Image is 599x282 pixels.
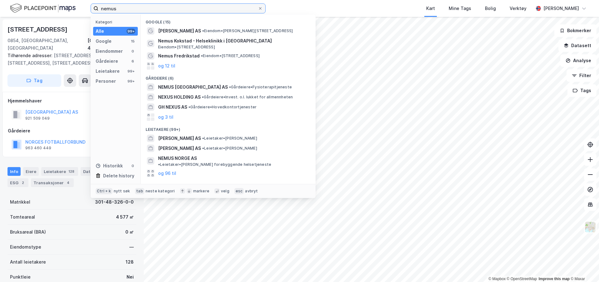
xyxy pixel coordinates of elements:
span: Eiendom • [STREET_ADDRESS] [158,45,215,50]
div: Verktøy [510,5,527,12]
div: 0 ㎡ [125,228,134,236]
span: [PERSON_NAME] AS [158,135,201,142]
span: GH NEXUS AS [158,103,187,111]
button: Tag [7,74,61,87]
div: Kart [426,5,435,12]
a: Improve this map [539,277,570,281]
span: • [158,162,160,167]
div: Punktleie [10,273,31,281]
iframe: Chat Widget [568,252,599,282]
button: Filter [567,69,597,82]
div: 99+ [127,69,135,74]
div: 0854, [GEOGRAPHIC_DATA], [GEOGRAPHIC_DATA] [7,37,87,52]
div: Gårdeiere (6) [141,71,316,82]
div: Eiendomstype [10,243,41,251]
span: Nemus Kokstad - Helseklinikk i [GEOGRAPHIC_DATA] [158,37,308,45]
div: — [129,243,134,251]
div: [STREET_ADDRESS], [STREET_ADDRESS], [STREET_ADDRESS] [7,52,131,67]
span: NEMUS [GEOGRAPHIC_DATA] AS [158,83,228,91]
div: Hjemmelshaver [8,97,136,105]
div: 99+ [127,79,135,84]
div: nytt søk [114,189,130,194]
span: Gårdeiere • Fysioterapitjeneste [229,85,292,90]
div: Alle [96,27,104,35]
div: Leietakere (99+) [141,122,316,133]
span: • [202,146,204,151]
button: Tags [567,84,597,97]
div: Bruksareal (BRA) [10,228,46,236]
button: Analyse [560,54,597,67]
div: 963 460 449 [25,146,51,151]
button: og 12 til [158,62,175,70]
span: Leietaker • [PERSON_NAME] [202,146,257,151]
span: Leietaker • [PERSON_NAME] forebyggende helsetjeneste [158,162,271,167]
div: 4 577 ㎡ [116,213,134,221]
div: 0 [130,49,135,54]
span: Nemus Fredrikstad [158,52,200,60]
div: 128 [126,258,134,266]
div: 301-48-326-0-0 [95,198,134,206]
span: Gårdeiere • Invest. o.l. lukket for allmennheten [202,95,293,100]
span: Leietaker • [PERSON_NAME] [202,136,257,141]
button: og 96 til [158,170,176,177]
div: ESG [7,178,28,187]
button: Bokmerker [554,24,597,37]
a: Mapbox [488,277,506,281]
span: • [229,85,231,89]
div: [GEOGRAPHIC_DATA], 48/326 [87,37,136,52]
span: Gårdeiere • Hovedkontortjenester [188,105,257,110]
div: Mine Tags [449,5,471,12]
button: Datasett [558,39,597,52]
div: 4 [65,180,71,186]
div: Eiendommer [96,47,123,55]
span: • [202,136,204,141]
div: Leietakere [41,167,78,176]
div: Leietakere [96,67,120,75]
div: Personer [96,77,116,85]
div: Google [96,37,112,45]
div: 6 [130,59,135,64]
div: Eiere [23,167,39,176]
div: Nei [127,273,134,281]
div: tab [135,188,144,194]
span: • [202,95,204,99]
span: • [188,105,190,109]
div: markere [193,189,209,194]
div: 128 [67,168,76,175]
div: Antall leietakere [10,258,46,266]
span: • [201,53,203,58]
span: Eiendom • [PERSON_NAME][STREET_ADDRESS] [202,28,293,33]
div: Bolig [485,5,496,12]
div: Matrikkel [10,198,30,206]
div: Info [7,167,21,176]
div: Gårdeiere [8,127,136,135]
div: Transaksjoner [31,178,74,187]
span: [PERSON_NAME] AS [158,145,201,152]
img: logo.f888ab2527a4732fd821a326f86c7f29.svg [10,3,76,14]
span: Eiendom • [STREET_ADDRESS] [201,53,260,58]
div: Delete history [103,172,134,180]
div: [PERSON_NAME] [543,5,579,12]
a: OpenStreetMap [507,277,537,281]
div: neste kategori [146,189,175,194]
div: Personer (99+) [141,178,316,190]
div: Ctrl + k [96,188,112,194]
img: Z [584,221,596,233]
div: Historikk [96,162,123,170]
div: velg [221,189,229,194]
div: 921 509 049 [25,116,50,121]
span: Tilhørende adresser: [7,53,54,58]
span: • [202,28,204,33]
div: Kontrollprogram for chat [568,252,599,282]
div: 0 [130,163,135,168]
div: Datasett [81,167,112,176]
div: avbryt [245,189,258,194]
div: 2 [20,180,26,186]
div: Google (15) [141,15,316,26]
input: Søk på adresse, matrikkel, gårdeiere, leietakere eller personer [98,4,258,13]
span: [PERSON_NAME] AS [158,27,201,35]
div: esc [234,188,244,194]
div: Tomteareal [10,213,35,221]
div: 99+ [127,29,135,34]
div: Gårdeiere [96,57,118,65]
